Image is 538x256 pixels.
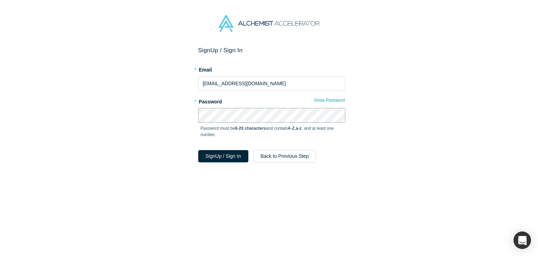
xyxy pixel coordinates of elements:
[198,96,345,106] label: Password
[201,125,343,138] p: Password must be and contain , , and at least one number.
[198,47,345,54] h2: Sign Up / Sign In
[198,150,248,162] button: SignUp / Sign In
[313,96,345,105] button: Show Password
[198,64,345,74] label: Email
[296,126,302,131] strong: a-z
[288,126,295,131] strong: A-Z
[235,126,266,131] strong: 8-20 characters
[219,15,319,32] img: Alchemist Accelerator Logo
[253,150,316,162] button: Back to Previous Step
